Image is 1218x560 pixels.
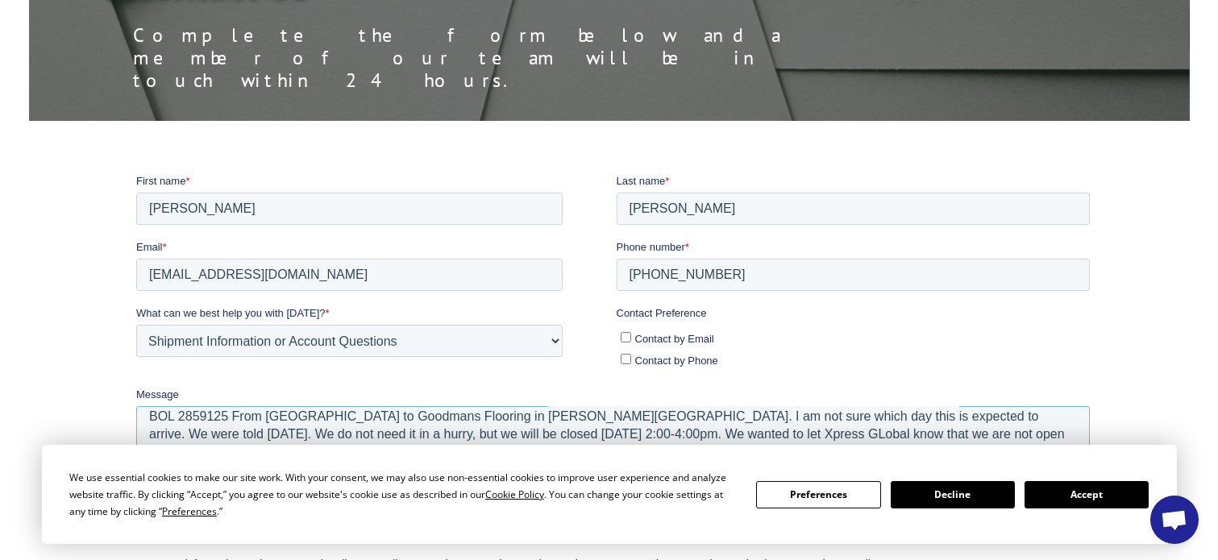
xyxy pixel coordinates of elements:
[42,445,1177,544] div: Cookie Consent Prompt
[162,504,217,518] span: Preferences
[1025,481,1149,508] button: Accept
[484,180,495,191] input: Contact by Phone
[499,181,582,193] span: Contact by Phone
[134,24,859,92] p: Complete the form below and a member of our team will be in touch within 24 hours.
[485,487,544,501] span: Cookie Policy
[1150,496,1199,544] div: Open chat
[69,469,737,520] div: We use essential cookies to make our site work. With your consent, we may also use non-essential ...
[756,481,880,508] button: Preferences
[891,481,1015,508] button: Decline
